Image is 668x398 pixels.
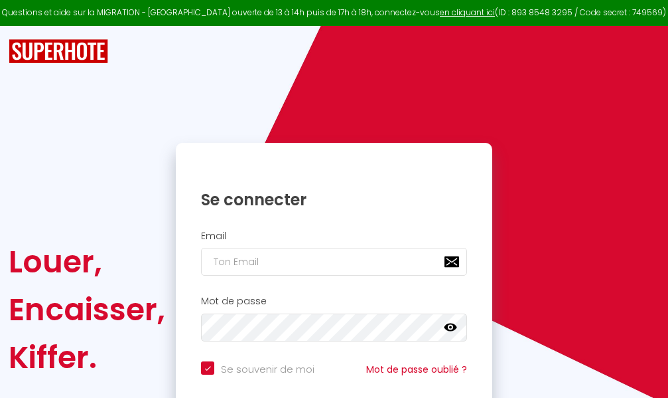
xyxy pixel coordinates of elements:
a: en cliquant ici [440,7,495,18]
div: Encaisser, [9,286,165,334]
div: Kiffer. [9,334,165,381]
input: Ton Email [201,248,467,276]
h2: Mot de passe [201,296,467,307]
a: Mot de passe oublié ? [366,363,467,376]
h2: Email [201,231,467,242]
img: SuperHote logo [9,39,108,64]
div: Louer, [9,238,165,286]
h1: Se connecter [201,189,467,210]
